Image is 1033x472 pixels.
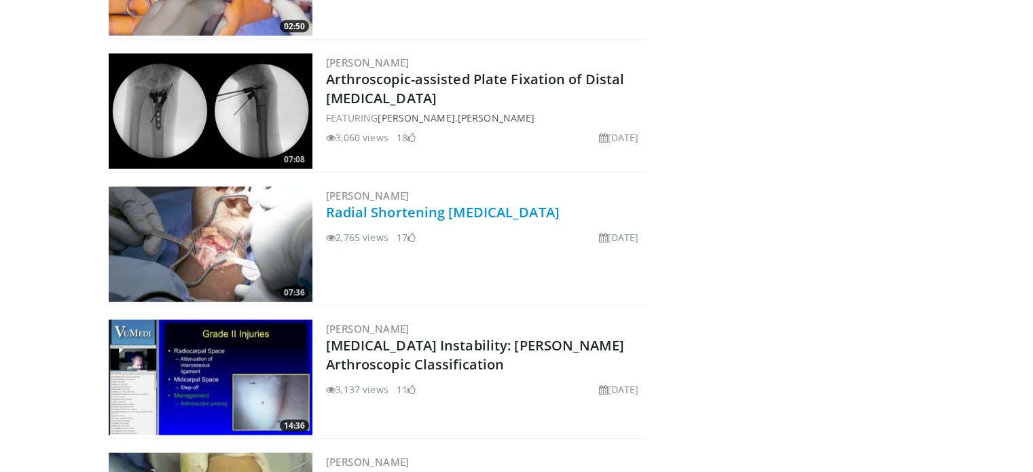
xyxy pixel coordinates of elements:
a: [MEDICAL_DATA] Instability: [PERSON_NAME] Arthroscopic Classification [326,336,624,374]
li: [DATE] [598,382,638,397]
span: 07:36 [280,287,309,299]
li: 17 [397,230,416,244]
a: Arthroscopic-assisted Plate Fixation of Distal [MEDICAL_DATA] [326,70,625,107]
a: 07:08 [109,54,312,169]
a: 14:36 [109,320,312,435]
li: 3,060 views [326,130,388,145]
span: 14:36 [280,420,309,432]
a: [PERSON_NAME] [326,189,410,202]
a: 07:36 [109,187,312,302]
a: Radial Shortening [MEDICAL_DATA] [326,203,560,221]
li: [DATE] [598,130,638,145]
span: 07:08 [280,153,309,166]
li: [DATE] [598,230,638,244]
a: [PERSON_NAME] [326,56,410,69]
img: 2ff1c4b3-9ceb-4fc0-a87a-ba4cd5523b5b.300x170_q85_crop-smart_upscale.jpg [109,187,312,302]
li: 2,765 views [326,230,388,244]
li: 18 [397,130,416,145]
img: 8c7ec223-d9ca-4e1f-b433-1fae27eea434.300x170_q85_crop-smart_upscale.jpg [109,54,312,169]
span: 02:50 [280,20,309,33]
div: FEATURING , [326,111,645,125]
a: [PERSON_NAME] [458,111,534,124]
li: 3,137 views [326,382,388,397]
a: [PERSON_NAME] [326,455,410,469]
a: [PERSON_NAME] [326,322,410,335]
img: bKdxKv0jK92UJBOH4xMDoxOjByO_JhYE.300x170_q85_crop-smart_upscale.jpg [109,320,312,435]
li: 11 [397,382,416,397]
a: [PERSON_NAME] [378,111,454,124]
